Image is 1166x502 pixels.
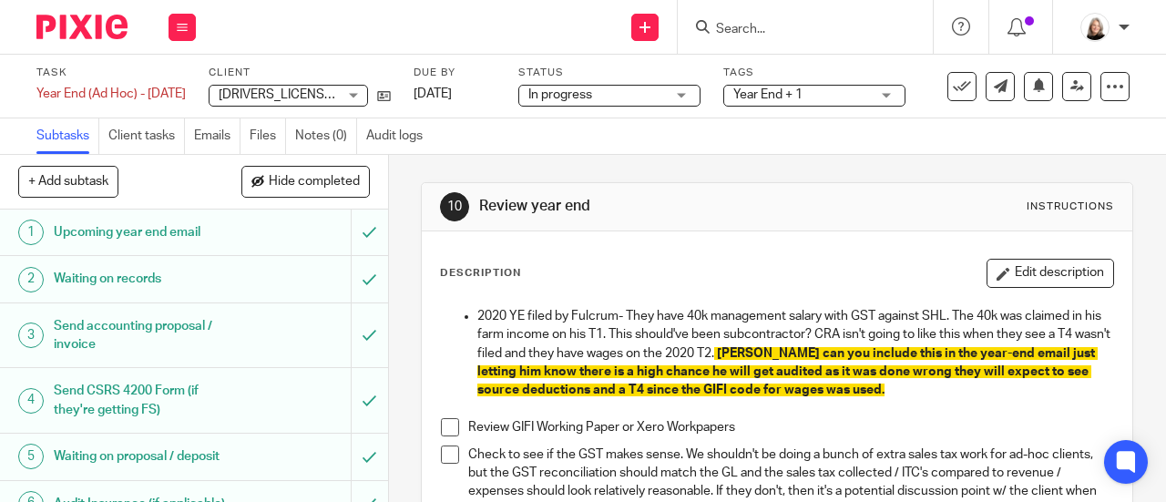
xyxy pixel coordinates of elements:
div: 5 [18,444,44,469]
div: 3 [18,323,44,348]
span: [PERSON_NAME] can you include this in the year-end email just letting him know there is a high ch... [477,347,1098,397]
div: 10 [440,192,469,221]
div: Year End (Ad Hoc) - [DATE] [36,85,186,103]
label: Task [36,66,186,80]
h1: Send CSRS 4200 Form (if they're getting FS) [54,377,240,424]
button: Edit description [987,259,1114,288]
div: Year End (Ad Hoc) - Oct 2021 [36,85,186,103]
span: Hide completed [269,175,360,190]
p: Review GIFI Working Paper or Xero Workpapers [468,418,1113,436]
h1: Review year end [479,197,816,216]
div: 2 [18,267,44,292]
span: [DRIVERS_LICENSE_NUMBER] Alberta Ltd. ([PERSON_NAME]) [219,88,572,101]
p: 2020 YE filed by Fulcrum- They have 40k management salary with GST against SHL. The 40k was claim... [477,307,1113,399]
a: Subtasks [36,118,99,154]
div: 4 [18,388,44,414]
label: Status [518,66,701,80]
div: Instructions [1027,200,1114,214]
input: Search [714,22,878,38]
a: Files [250,118,286,154]
a: Audit logs [366,118,432,154]
img: Screenshot%202023-11-02%20134555.png [1080,13,1110,42]
span: [DATE] [414,87,452,100]
h1: Waiting on proposal / deposit [54,443,240,470]
a: Client tasks [108,118,185,154]
h1: Waiting on records [54,265,240,292]
label: Client [209,66,391,80]
h1: Upcoming year end email [54,219,240,246]
span: In progress [528,88,592,101]
button: Hide completed [241,166,370,197]
a: Notes (0) [295,118,357,154]
a: Emails [194,118,240,154]
span: Year End + 1 [733,88,803,101]
label: Tags [723,66,905,80]
button: + Add subtask [18,166,118,197]
div: 1 [18,220,44,245]
h1: Send accounting proposal / invoice [54,312,240,359]
p: Description [440,266,521,281]
label: Due by [414,66,496,80]
img: Pixie [36,15,128,39]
